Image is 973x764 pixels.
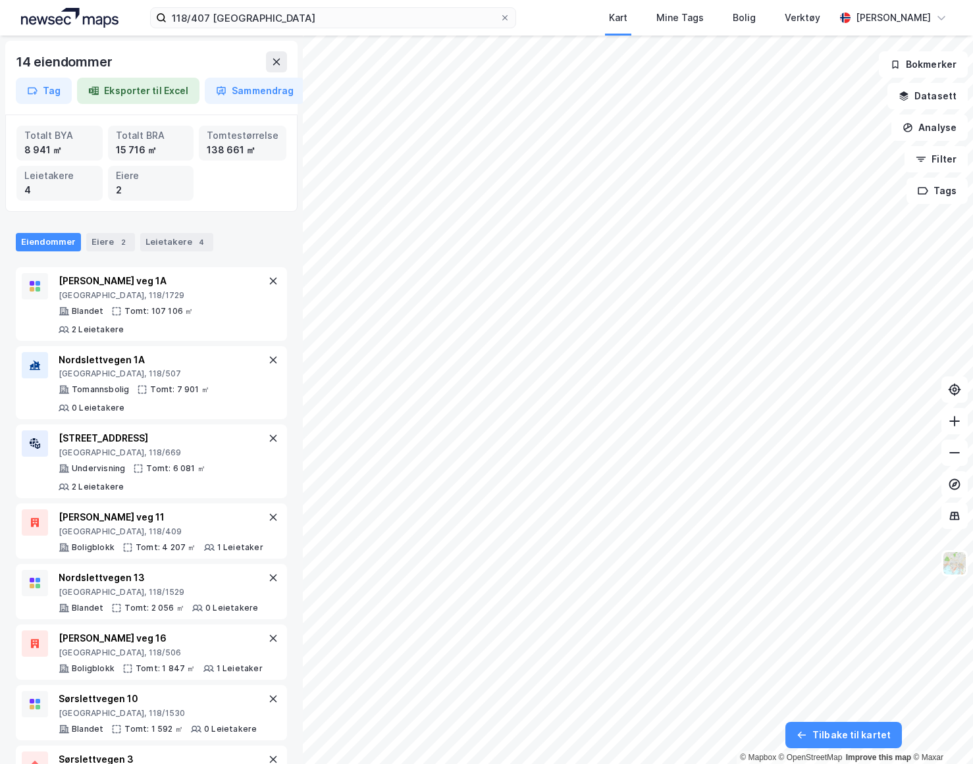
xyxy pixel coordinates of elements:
[72,306,103,317] div: Blandet
[16,78,72,104] button: Tag
[59,630,263,646] div: [PERSON_NAME] veg 16
[207,128,278,143] div: Tomtestørrelse
[907,701,973,764] iframe: Chat Widget
[59,526,263,537] div: [GEOGRAPHIC_DATA], 118/409
[59,509,263,525] div: [PERSON_NAME] veg 11
[59,369,265,379] div: [GEOGRAPHIC_DATA], 118/507
[24,143,95,157] div: 8 941 ㎡
[740,753,776,762] a: Mapbox
[136,542,196,553] div: Tomt: 4 207 ㎡
[140,233,213,251] div: Leietakere
[217,663,263,674] div: 1 Leietaker
[217,542,263,553] div: 1 Leietaker
[609,10,627,26] div: Kart
[733,10,756,26] div: Bolig
[116,183,186,197] div: 2
[16,233,81,251] div: Eiendommer
[72,324,124,335] div: 2 Leietakere
[205,78,305,104] button: Sammendrag
[124,724,183,734] div: Tomt: 1 592 ㎡
[72,403,124,413] div: 0 Leietakere
[942,551,967,576] img: Z
[891,115,968,141] button: Analyse
[116,128,186,143] div: Totalt BRA
[59,587,258,598] div: [GEOGRAPHIC_DATA], 118/1529
[116,143,186,157] div: 15 716 ㎡
[24,183,95,197] div: 4
[205,603,258,613] div: 0 Leietakere
[59,273,265,289] div: [PERSON_NAME] veg 1A
[124,306,193,317] div: Tomt: 107 106 ㎡
[887,83,968,109] button: Datasett
[856,10,931,26] div: [PERSON_NAME]
[204,724,257,734] div: 0 Leietakere
[24,128,95,143] div: Totalt BYA
[117,236,130,249] div: 2
[72,384,129,395] div: Tomannsbolig
[24,168,95,183] div: Leietakere
[136,663,196,674] div: Tomt: 1 847 ㎡
[59,290,265,301] div: [GEOGRAPHIC_DATA], 118/1729
[879,51,968,78] button: Bokmerker
[59,708,257,719] div: [GEOGRAPHIC_DATA], 118/1530
[656,10,704,26] div: Mine Tags
[146,463,205,474] div: Tomt: 6 081 ㎡
[59,691,257,707] div: Sørslettvegen 10
[16,51,115,72] div: 14 eiendommer
[59,648,263,658] div: [GEOGRAPHIC_DATA], 118/506
[150,384,209,395] div: Tomt: 7 901 ㎡
[59,570,258,586] div: Nordslettvegen 13
[195,236,208,249] div: 4
[21,8,118,28] img: logo.a4113a55bc3d86da70a041830d287a7e.svg
[207,143,278,157] div: 138 661 ㎡
[72,463,125,474] div: Undervisning
[72,724,103,734] div: Blandet
[72,482,124,492] div: 2 Leietakere
[167,8,500,28] input: Søk på adresse, matrikkel, gårdeiere, leietakere eller personer
[905,146,968,172] button: Filter
[59,430,265,446] div: [STREET_ADDRESS]
[72,542,115,553] div: Boligblokk
[785,722,902,748] button: Tilbake til kartet
[116,168,186,183] div: Eiere
[907,178,968,204] button: Tags
[785,10,820,26] div: Verktøy
[59,352,265,368] div: Nordslettvegen 1A
[779,753,843,762] a: OpenStreetMap
[72,663,115,674] div: Boligblokk
[86,233,135,251] div: Eiere
[907,701,973,764] div: Kontrollprogram for chat
[72,603,103,613] div: Blandet
[59,447,265,458] div: [GEOGRAPHIC_DATA], 118/669
[124,603,184,613] div: Tomt: 2 056 ㎡
[846,753,911,762] a: Improve this map
[77,78,199,104] button: Eksporter til Excel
